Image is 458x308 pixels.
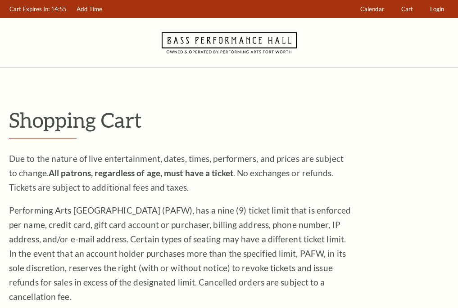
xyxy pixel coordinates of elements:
[356,0,389,18] a: Calendar
[430,5,444,13] span: Login
[401,5,413,13] span: Cart
[360,5,384,13] span: Calendar
[9,203,351,304] p: Performing Arts [GEOGRAPHIC_DATA] (PAFW), has a nine (9) ticket limit that is enforced per name, ...
[51,5,67,13] span: 14:55
[9,108,449,131] p: Shopping Cart
[426,0,449,18] a: Login
[9,153,344,192] span: Due to the nature of live entertainment, dates, times, performers, and prices are subject to chan...
[397,0,417,18] a: Cart
[9,5,50,13] span: Cart Expires In:
[49,168,233,178] strong: All patrons, regardless of age, must have a ticket
[73,0,107,18] a: Add Time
